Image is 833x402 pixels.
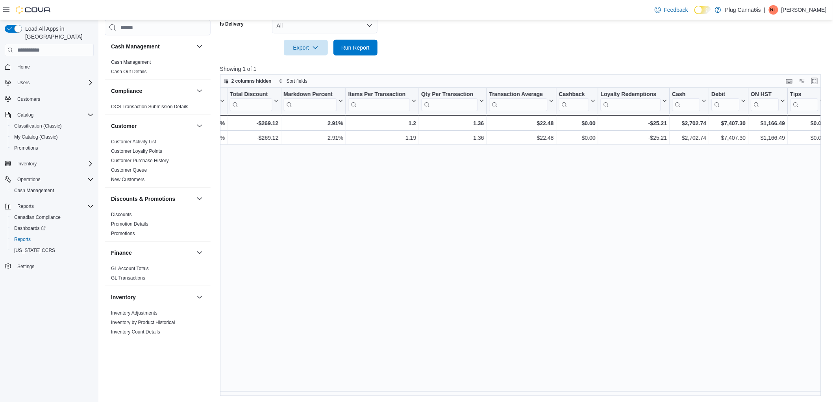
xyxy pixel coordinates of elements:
[111,275,145,281] a: GL Transactions
[333,40,378,56] button: Run Report
[220,76,275,86] button: 2 columns hidden
[11,132,61,142] a: My Catalog (Classic)
[111,230,135,237] span: Promotions
[111,167,147,173] span: Customer Queue
[283,119,343,128] div: 2.91%
[489,91,548,98] div: Transaction Average
[790,91,825,111] button: Tips
[111,195,193,203] button: Discounts & Promotions
[195,86,204,96] button: Compliance
[8,223,97,234] a: Dashboards
[348,91,416,111] button: Items Per Transaction
[751,91,779,111] div: ON HST
[8,212,97,223] button: Canadian Compliance
[111,158,169,163] a: Customer Purchase History
[111,69,147,74] a: Cash Out Details
[672,91,700,98] div: Cash
[111,104,189,110] span: OCS Transaction Submission Details
[601,91,667,111] button: Loyalty Redemptions
[14,62,33,72] a: Home
[2,61,97,72] button: Home
[11,213,64,222] a: Canadian Compliance
[284,40,328,56] button: Export
[11,213,94,222] span: Canadian Compliance
[283,91,337,98] div: Markdown Percent
[751,119,785,128] div: $1,166.49
[111,211,132,218] span: Discounts
[421,133,484,143] div: 1.36
[8,245,97,256] button: [US_STATE] CCRS
[14,78,94,87] span: Users
[111,87,193,95] button: Compliance
[11,186,57,195] a: Cash Management
[2,174,97,185] button: Operations
[283,91,337,111] div: Markdown Percent
[810,76,819,86] button: Enter fullscreen
[195,293,204,302] button: Inventory
[179,133,225,143] div: 27.60%
[601,91,661,98] div: Loyalty Redemptions
[179,119,225,128] div: 27.60%
[11,143,94,153] span: Promotions
[672,133,707,143] div: $2,702.74
[348,133,416,143] div: 1.19
[559,91,589,111] div: Cashback
[111,87,142,95] h3: Compliance
[17,176,41,183] span: Operations
[764,5,766,15] p: |
[111,139,156,144] a: Customer Activity List
[489,91,554,111] button: Transaction Average
[111,43,160,50] h3: Cash Management
[111,59,151,65] a: Cash Management
[111,104,189,109] a: OCS Transaction Submission Details
[601,91,661,111] div: Loyalty Redemptions
[17,203,34,209] span: Reports
[230,91,272,98] div: Total Discount
[195,248,204,258] button: Finance
[489,119,554,128] div: $22.48
[111,148,162,154] a: Customer Loyalty Points
[14,110,94,120] span: Catalog
[17,263,34,270] span: Settings
[712,91,746,111] button: Debit
[14,187,54,194] span: Cash Management
[195,194,204,204] button: Discounts & Promotions
[601,119,667,128] div: -$25.21
[111,310,157,316] a: Inventory Adjustments
[111,249,193,257] button: Finance
[790,91,818,111] div: Tips
[672,91,707,111] button: Cash
[2,77,97,88] button: Users
[769,5,778,15] div: Randy Tay
[230,133,278,143] div: -$269.12
[105,102,211,115] div: Compliance
[289,40,323,56] span: Export
[712,133,746,143] div: $7,407.30
[421,119,484,128] div: 1.36
[16,6,51,14] img: Cova
[797,76,807,86] button: Display options
[8,185,97,196] button: Cash Management
[2,158,97,169] button: Inventory
[111,231,135,236] a: Promotions
[231,78,272,84] span: 2 columns hidden
[111,43,193,50] button: Cash Management
[2,109,97,120] button: Catalog
[14,247,55,254] span: [US_STATE] CCRS
[105,264,211,286] div: Finance
[8,234,97,245] button: Reports
[14,202,37,211] button: Reports
[111,69,147,75] span: Cash Out Details
[421,91,478,98] div: Qty Per Transaction
[17,96,40,102] span: Customers
[111,265,149,272] span: GL Account Totals
[489,91,548,111] div: Transaction Average
[2,201,97,212] button: Reports
[348,91,410,98] div: Items Per Transaction
[790,119,825,128] div: $0.00
[694,6,711,14] input: Dark Mode
[111,177,144,182] a: New Customers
